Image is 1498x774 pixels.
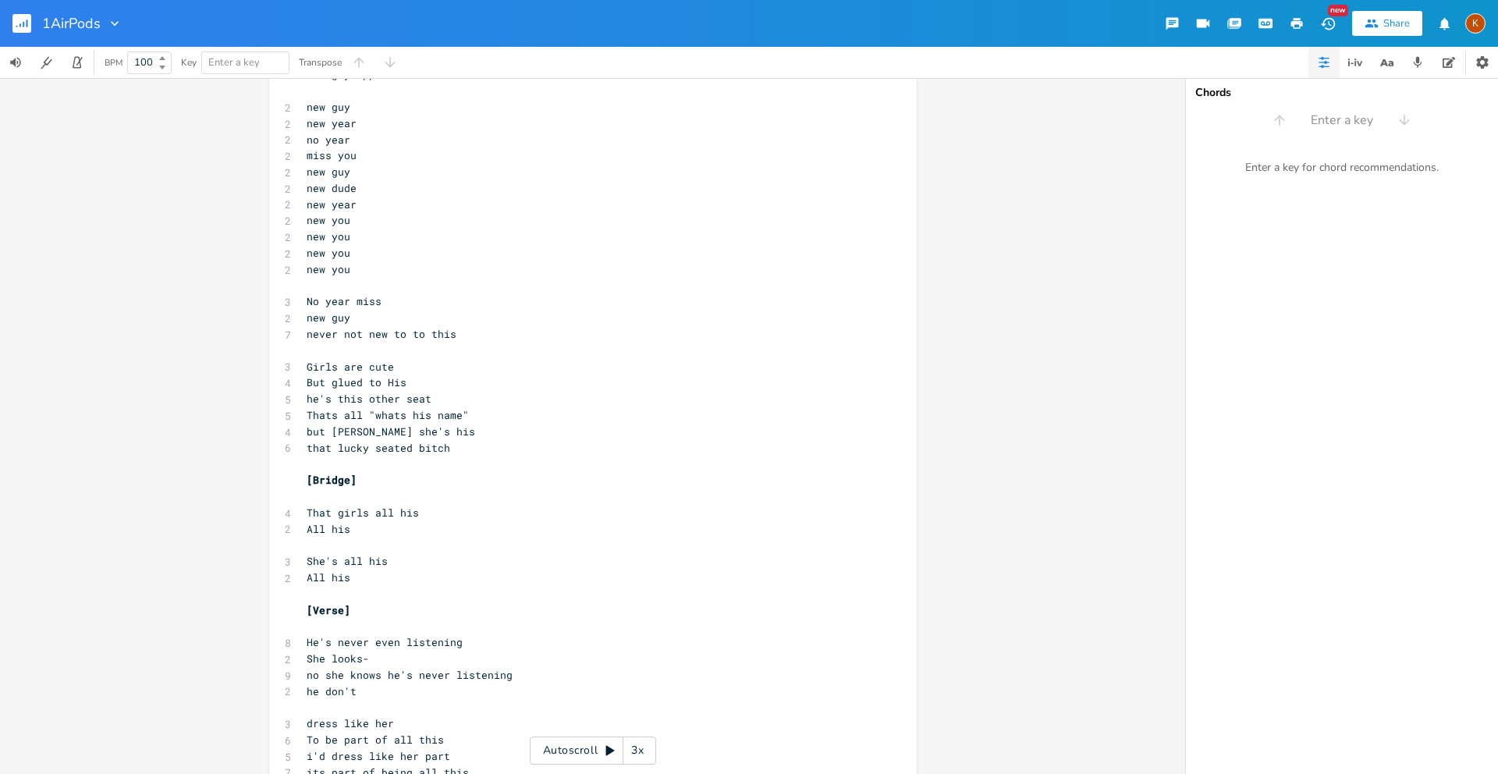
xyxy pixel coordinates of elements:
[307,360,394,374] span: Girls are cute
[1186,151,1498,184] div: Enter a key for chord recommendations.
[307,408,469,422] span: Thats all "whats his name"
[307,246,350,260] span: new you
[307,311,350,325] span: new guy
[307,116,357,130] span: new year
[307,522,350,536] span: All his
[307,716,394,730] span: dress like her
[1311,112,1373,130] span: Enter a key
[307,603,350,617] span: [Verse]
[307,506,419,520] span: That girls all his
[307,229,350,243] span: new you
[307,424,475,438] span: but [PERSON_NAME] she's his
[307,652,369,666] span: She looks-
[307,392,431,406] span: he's this other seat
[307,100,350,114] span: new guy
[1383,16,1410,30] div: Share
[307,133,350,147] span: no year
[307,733,444,747] span: To be part of all this
[307,473,357,487] span: [Bridge]
[307,570,350,584] span: All his
[307,375,406,389] span: But glued to His
[307,635,463,649] span: He's never even listening
[105,59,122,67] div: BPM
[1328,5,1348,16] div: New
[307,749,450,763] span: i'd dress like her part
[1352,11,1422,36] button: Share
[307,148,357,162] span: miss you
[530,737,656,765] div: Autoscroll
[307,668,513,682] span: no she knows he's never listening
[307,213,350,227] span: new you
[1465,5,1486,41] button: K
[307,294,382,308] span: No year miss
[181,58,197,67] div: Key
[623,737,651,765] div: 3x
[307,441,450,455] span: that lucky seated bitch
[307,684,357,698] span: he don't
[307,327,456,341] span: never not new to to this
[307,181,357,195] span: new dude
[307,165,350,179] span: new guy
[307,554,388,568] span: She's all his
[42,16,101,30] span: 1AirPods
[299,58,342,67] div: Transpose
[1195,87,1489,98] div: Chords
[208,55,260,69] span: Enter a key
[1312,9,1344,37] button: New
[307,197,357,211] span: new year
[1465,13,1486,34] div: Kat
[307,262,350,276] span: new you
